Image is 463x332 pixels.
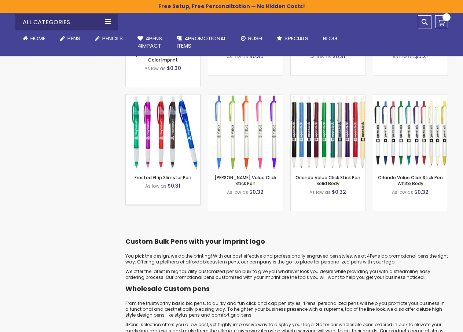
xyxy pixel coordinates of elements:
[126,95,200,101] a: Frosted Grip Slimster Pen
[167,64,181,72] span: $0.30
[284,34,308,42] span: Specials
[15,14,118,30] div: All Categories
[126,95,200,169] img: Frosted Grip Slimster Pen
[234,30,269,47] a: Rush
[378,174,443,187] a: Orlando Value Click Stick Pen White Body
[403,312,463,332] iframe: Google Customer Reviews
[102,34,123,42] span: Pencils
[214,174,276,187] a: [PERSON_NAME] Value Click Stick Pen
[125,237,265,246] strong: Custom Bulk Pens with your imprint logo
[332,188,346,196] span: $0.32
[392,189,413,195] span: As low as
[208,95,283,169] img: Orlando Bright Value Click Stick Pen
[67,34,80,42] span: Pens
[181,268,237,274] a: quality customized pens
[135,174,191,181] a: Frosted Grip Slimster Pen
[269,30,316,47] a: Specials
[393,54,414,60] span: As low as
[227,189,248,195] span: As low as
[249,188,264,196] span: $0.32
[291,95,365,101] a: Orlando Value Click Stick Pen Solid Body
[125,284,210,293] strong: Wholesale Custom pens
[125,300,448,318] p: From the trustworthy basic bic pens, to quirky and fun click and cap pen styles, 4Pens’ personali...
[373,95,448,169] img: Orlando Value Click Stick Pen White Body
[169,30,234,54] a: 4PROMOTIONALITEMS
[130,30,169,54] a: 4Pens4impact
[415,53,428,60] span: $0.31
[414,188,429,196] span: $0.32
[168,182,180,189] span: $0.31
[291,95,365,169] img: Orlando Value Click Stick Pen Solid Body
[316,30,345,47] a: Blog
[248,34,262,42] span: Rush
[53,30,88,47] a: Pens
[145,183,166,189] span: As low as
[125,253,448,265] p: You pick the design, we do the printing! With our cost effective and professionally engraved pen ...
[310,54,331,60] span: As low as
[295,174,360,187] a: Orlando Value Click Stick Pen Solid Body
[309,189,331,195] span: As low as
[144,65,166,71] span: As low as
[373,95,448,101] a: Orlando Value Click Stick Pen White Body
[323,34,337,42] span: Blog
[15,30,53,47] a: Home
[227,54,248,60] span: As low as
[332,53,345,60] span: $0.31
[208,95,283,101] a: Orlando Bright Value Click Stick Pen
[177,34,226,49] span: 4PROMOTIONAL ITEMS
[125,269,448,280] p: We offer the latest in high in bulk to give you whatever look you desire while providing you with...
[249,53,264,60] span: $0.30
[137,34,162,49] span: 4Pens 4impact
[88,30,130,47] a: Pencils
[30,34,45,42] span: Home
[132,45,194,63] a: Customized Dry Erase Fine Tip Permanent Marker - Full Color Imprint
[209,259,239,265] a: custom pens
